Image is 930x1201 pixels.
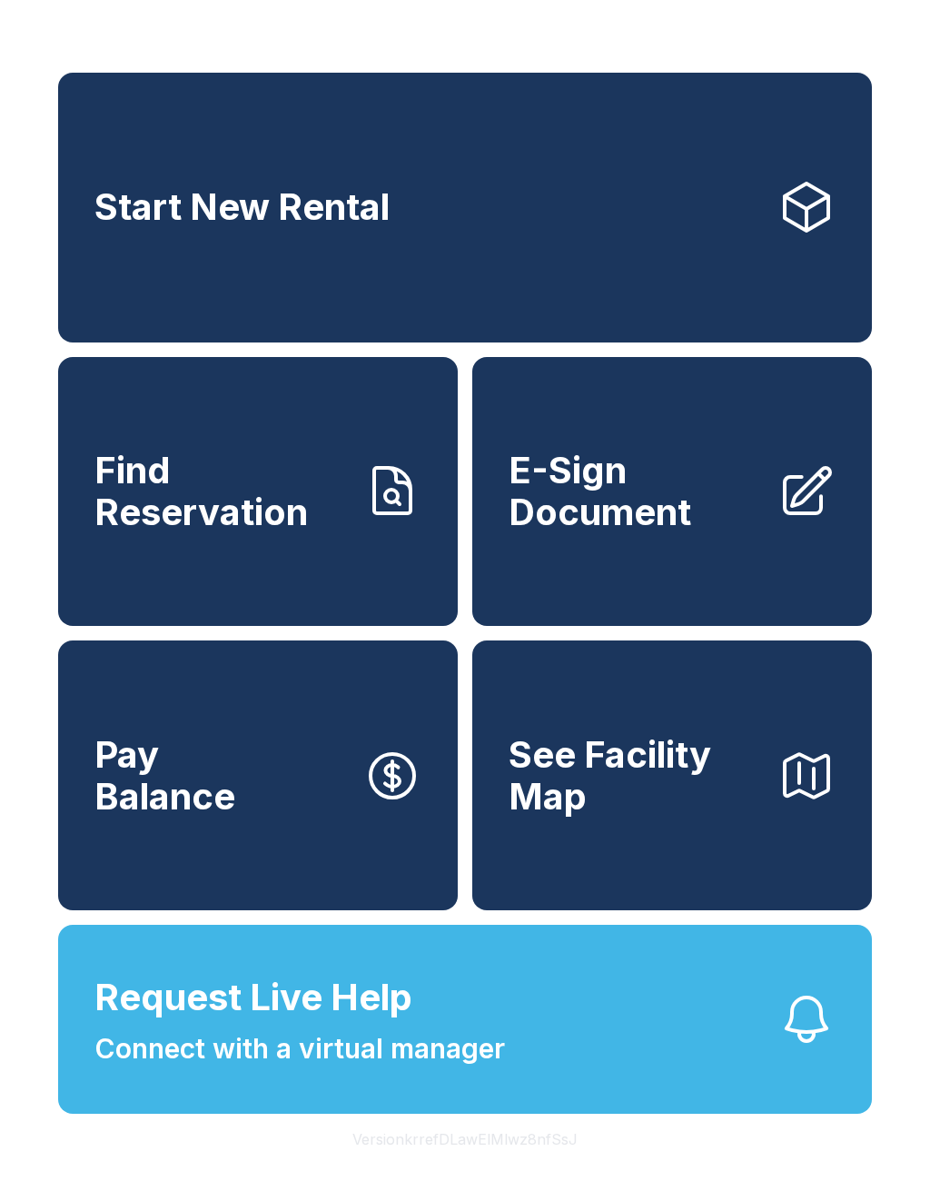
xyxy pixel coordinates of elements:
[58,357,458,627] a: Find Reservation
[472,640,872,910] button: See Facility Map
[94,734,235,817] span: Pay Balance
[509,734,763,817] span: See Facility Map
[94,970,412,1025] span: Request Live Help
[58,640,458,910] button: PayBalance
[472,357,872,627] a: E-Sign Document
[338,1114,592,1165] button: VersionkrrefDLawElMlwz8nfSsJ
[94,186,390,228] span: Start New Rental
[509,450,763,532] span: E-Sign Document
[58,73,872,342] a: Start New Rental
[94,1028,505,1069] span: Connect with a virtual manager
[94,450,349,532] span: Find Reservation
[58,925,872,1114] button: Request Live HelpConnect with a virtual manager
